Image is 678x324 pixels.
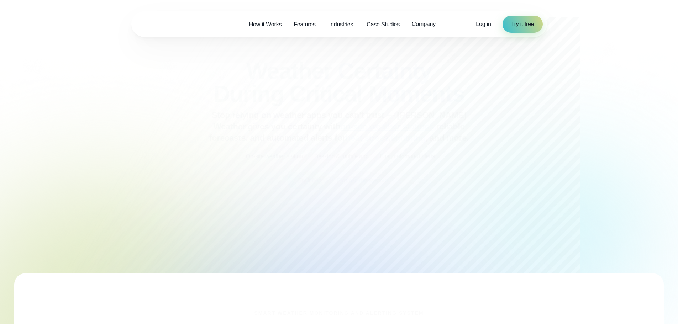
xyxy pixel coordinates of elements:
span: How it Works [249,20,282,29]
span: Industries [329,20,353,29]
span: Features [294,20,316,29]
a: How it Works [243,17,288,32]
a: Case Studies [361,17,406,32]
span: Log in [476,21,491,27]
a: Log in [476,20,491,28]
span: Try it free [511,20,534,28]
a: Try it free [503,16,543,33]
span: Case Studies [367,20,400,29]
span: Company [412,20,436,28]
